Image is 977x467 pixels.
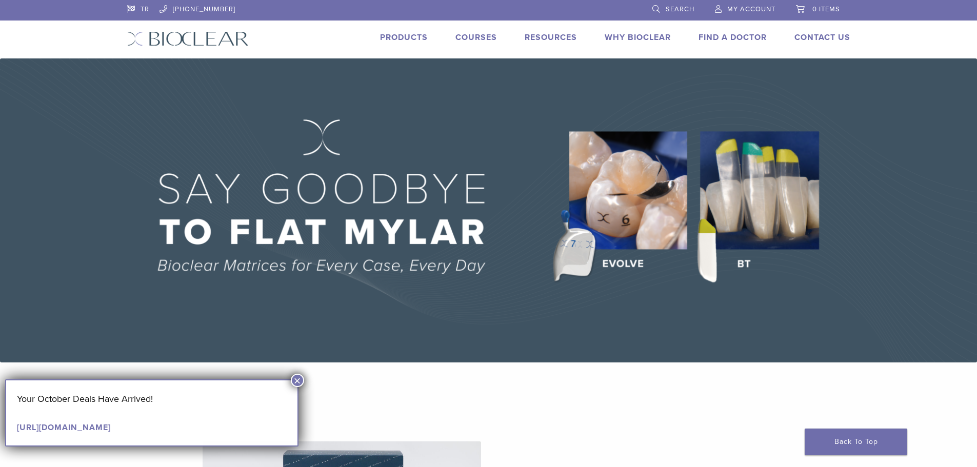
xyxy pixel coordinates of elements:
a: Why Bioclear [605,32,671,43]
a: Products [380,32,428,43]
img: Bioclear [127,31,249,46]
a: Resources [525,32,577,43]
button: Close [291,374,304,387]
p: Your October Deals Have Arrived! [17,391,287,407]
span: Search [666,5,694,13]
span: 0 items [812,5,840,13]
a: [URL][DOMAIN_NAME] [17,422,111,433]
a: Back To Top [805,429,907,455]
a: Contact Us [794,32,850,43]
a: Find A Doctor [699,32,767,43]
span: My Account [727,5,775,13]
a: Courses [455,32,497,43]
